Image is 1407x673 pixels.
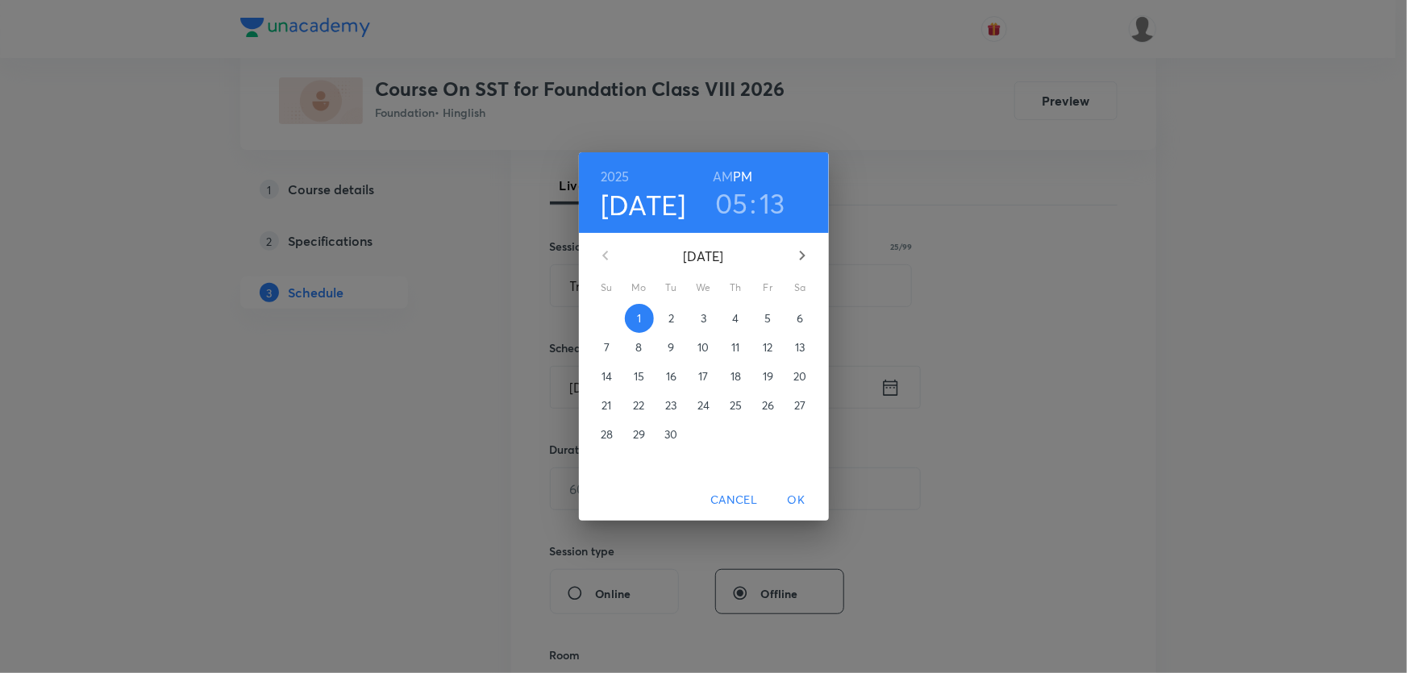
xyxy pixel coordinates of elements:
button: 20 [786,362,815,391]
button: Cancel [704,485,764,515]
p: 20 [793,368,806,384]
p: 29 [633,426,645,442]
button: PM [733,165,752,188]
span: We [689,280,718,296]
button: [DATE] [601,188,686,222]
p: 26 [762,397,774,413]
p: 1 [637,310,641,326]
p: 25 [730,397,742,413]
button: 3 [689,304,718,333]
button: 28 [593,420,622,449]
button: 10 [689,333,718,362]
p: 11 [731,339,739,355]
p: 13 [795,339,805,355]
p: 9 [668,339,674,355]
span: Sa [786,280,815,296]
p: 22 [633,397,644,413]
span: Fr [754,280,783,296]
button: 7 [593,333,622,362]
button: 12 [754,333,783,362]
p: 12 [763,339,772,355]
button: AM [713,165,733,188]
button: 19 [754,362,783,391]
p: 30 [664,426,677,442]
button: 05 [715,186,748,220]
span: Su [593,280,622,296]
p: 17 [698,368,708,384]
p: 2 [668,310,674,326]
button: OK [771,485,822,515]
button: 13 [786,333,815,362]
p: 4 [732,310,739,326]
p: 18 [731,368,741,384]
button: 11 [722,333,751,362]
p: 21 [602,397,611,413]
p: 15 [634,368,644,384]
button: 17 [689,362,718,391]
button: 15 [625,362,654,391]
p: 10 [697,339,709,355]
button: 13 [760,186,785,220]
span: Th [722,280,751,296]
button: 2 [657,304,686,333]
span: Mo [625,280,654,296]
button: 4 [722,304,751,333]
p: 16 [666,368,676,384]
button: 5 [754,304,783,333]
p: 7 [604,339,610,355]
p: 23 [665,397,676,413]
h3: : [750,186,756,220]
p: 3 [701,310,706,326]
p: 24 [697,397,710,413]
button: 2025 [601,165,630,188]
p: 6 [797,310,803,326]
button: 21 [593,391,622,420]
span: Tu [657,280,686,296]
button: 16 [657,362,686,391]
p: 19 [763,368,773,384]
p: 8 [635,339,642,355]
button: 14 [593,362,622,391]
button: 22 [625,391,654,420]
button: 25 [722,391,751,420]
button: 8 [625,333,654,362]
p: [DATE] [625,247,783,266]
button: 23 [657,391,686,420]
button: 30 [657,420,686,449]
button: 9 [657,333,686,362]
p: 27 [794,397,805,413]
button: 26 [754,391,783,420]
button: 1 [625,304,654,333]
button: 24 [689,391,718,420]
span: Cancel [710,490,757,510]
p: 5 [764,310,771,326]
p: 28 [601,426,613,442]
button: 18 [722,362,751,391]
button: 29 [625,420,654,449]
button: 6 [786,304,815,333]
span: OK [777,490,816,510]
p: 14 [602,368,612,384]
button: 27 [786,391,815,420]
